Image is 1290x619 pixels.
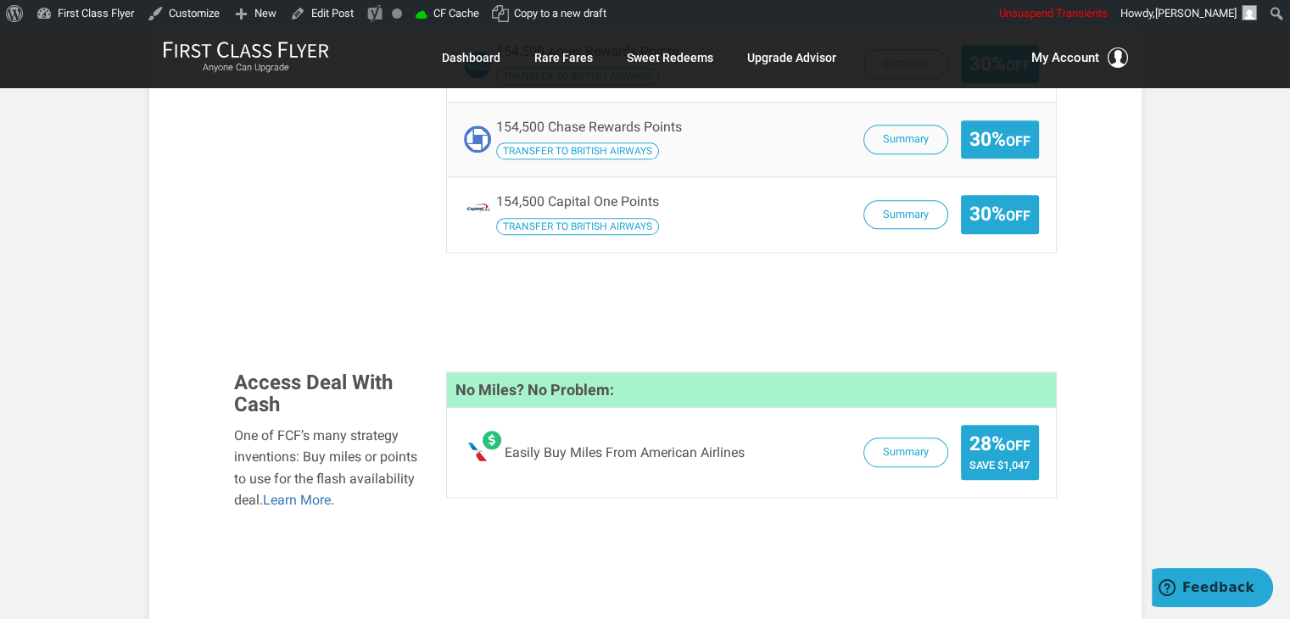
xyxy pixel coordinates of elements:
[534,42,593,73] a: Rare Fares
[969,433,1030,454] span: 28%
[234,371,421,416] h3: Access Deal With Cash
[442,42,500,73] a: Dashboard
[234,425,421,511] div: One of FCF’s many strategy inventions: Buy miles or points to use for the flash availability deal. .
[1152,568,1273,611] iframe: Opens a widget where you can find more information
[969,459,1030,471] span: Save $1,047
[1006,133,1030,149] small: Off
[496,193,659,209] span: 154,500 Capital One Points
[969,204,1030,225] span: 30%
[1031,47,1128,68] button: My Account
[163,62,329,74] small: Anyone Can Upgrade
[163,41,329,75] a: First Class FlyerAnyone Can Upgrade
[1006,208,1030,224] small: Off
[747,42,836,73] a: Upgrade Advisor
[496,142,659,159] span: Transfer your Chase Rewards Points to British Airways
[163,41,329,59] img: First Class Flyer
[863,438,948,467] button: Summary
[969,129,1030,150] span: 30%
[505,445,745,460] span: Easily Buy Miles From American Airlines
[627,42,713,73] a: Sweet Redeems
[863,125,948,154] button: Summary
[999,7,1108,20] span: Unsuspend Transients
[447,372,1056,408] h4: No Miles? No Problem:
[263,492,331,508] a: Learn More
[496,119,682,135] span: 154,500 Chase Rewards Points
[1155,7,1237,20] span: [PERSON_NAME]
[496,218,659,235] span: Transfer your Capital One Points to British Airways
[1031,47,1099,68] span: My Account
[863,200,948,230] button: Summary
[1006,438,1030,454] small: Off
